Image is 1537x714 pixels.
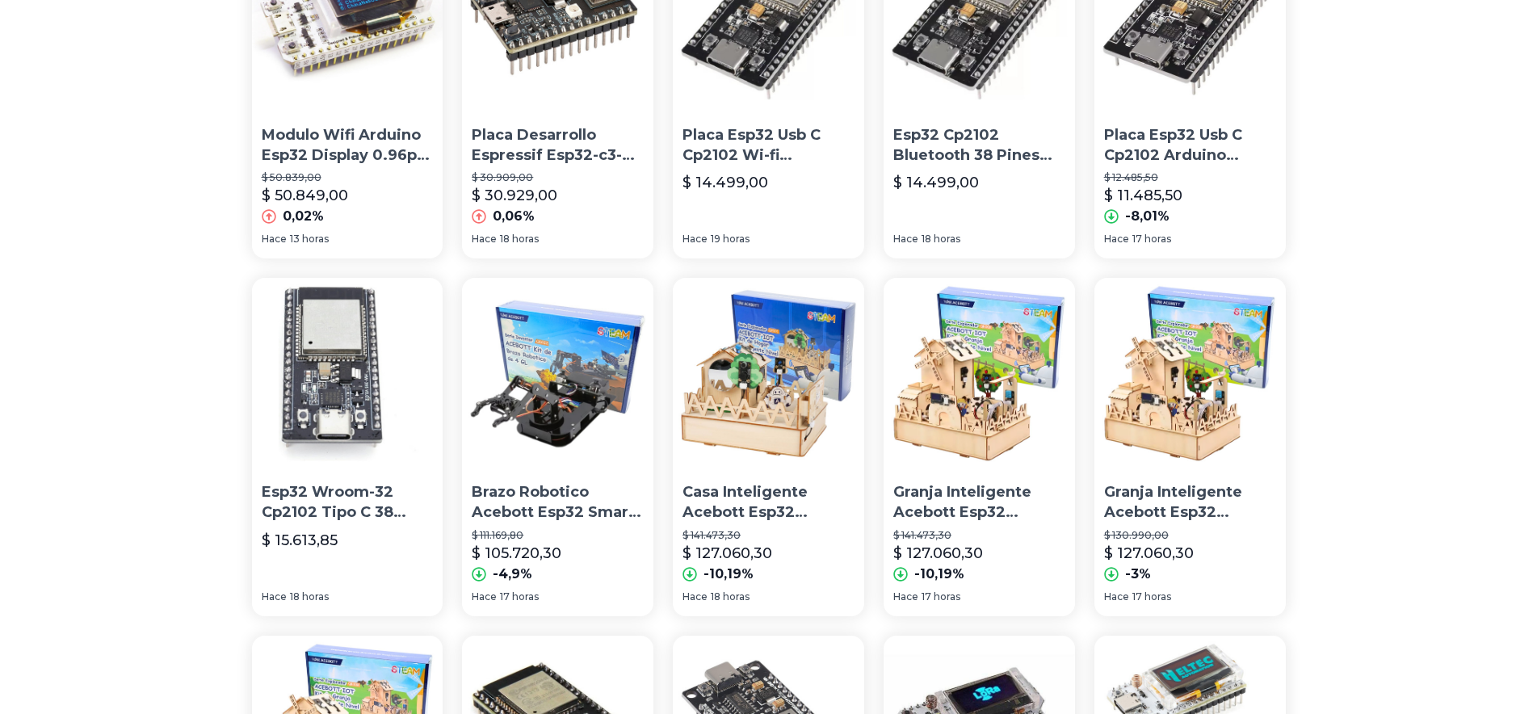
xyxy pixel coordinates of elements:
[1104,171,1276,184] p: $ 12.485,50
[1104,590,1129,603] span: Hace
[1094,278,1286,615] a: Granja Inteligente Acebott Esp32 Robotica Para ArduinoGranja Inteligente Acebott Esp32 Robotica P...
[682,233,708,246] span: Hace
[1094,278,1286,469] img: Granja Inteligente Acebott Esp32 Robotica Para Arduino
[1104,184,1182,207] p: $ 11.485,50
[893,529,1065,542] p: $ 141.473,30
[884,278,1075,469] img: Granja Inteligente Acebott Esp32 Compatible Con Arduino
[1104,233,1129,246] span: Hace
[262,125,434,166] p: Modulo Wifi Arduino Esp32 Display 0.96p Oled Wifi Bluetooth
[893,542,983,565] p: $ 127.060,30
[262,184,348,207] p: $ 50.849,00
[252,278,443,615] a: Esp32 Wroom-32 Cp2102 Tipo C 38 Pines WifiEsp32 Wroom-32 Cp2102 Tipo C 38 Pines Wifi$ 15.613,85Ha...
[1104,542,1194,565] p: $ 127.060,30
[682,529,855,542] p: $ 141.473,30
[682,542,772,565] p: $ 127.060,30
[283,207,324,226] p: 0,02%
[711,233,750,246] span: 19 horas
[893,125,1065,166] p: Esp32 Cp2102 Bluetooth 38 Pines Wroom32
[500,590,539,603] span: 17 horas
[493,207,535,226] p: 0,06%
[922,590,960,603] span: 17 horas
[884,278,1075,615] a: Granja Inteligente Acebott Esp32 Compatible Con ArduinoGranja Inteligente Acebott Esp32 Compatibl...
[1104,482,1276,523] p: Granja Inteligente Acebott Esp32 Robotica Para Arduino
[472,482,644,523] p: Brazo Robotico Acebott Esp32 Smart Compatible Con Arduino
[472,184,557,207] p: $ 30.929,00
[1132,233,1171,246] span: 17 horas
[1104,529,1276,542] p: $ 130.990,00
[262,590,287,603] span: Hace
[703,565,754,584] p: -10,19%
[682,590,708,603] span: Hace
[262,529,338,552] p: $ 15.613,85
[1125,207,1170,226] p: -8,01%
[472,171,644,184] p: $ 30.909,00
[1125,565,1151,584] p: -3%
[673,278,864,469] img: Casa Inteligente Acebott Esp32 Electronica Robotica Iot
[252,278,443,469] img: Esp32 Wroom-32 Cp2102 Tipo C 38 Pines Wifi
[472,590,497,603] span: Hace
[472,233,497,246] span: Hace
[472,125,644,166] p: Placa Desarrollo Espressif Esp32-c3-devkitm-1 Mini-1 4mb
[673,278,864,615] a: Casa Inteligente Acebott Esp32 Electronica Robotica IotCasa Inteligente Acebott Esp32 Electronica...
[500,233,539,246] span: 18 horas
[711,590,750,603] span: 18 horas
[472,529,644,542] p: $ 111.169,80
[922,233,960,246] span: 18 horas
[893,171,979,194] p: $ 14.499,00
[462,278,653,615] a: Brazo Robotico Acebott Esp32 Smart Compatible Con ArduinoBrazo Robotico Acebott Esp32 Smart Compa...
[1132,590,1171,603] span: 17 horas
[1104,125,1276,166] p: Placa Esp32 Usb C Cp2102 Arduino Nodemcu 32s Lua Wifi Iot Bt
[893,482,1065,523] p: Granja Inteligente Acebott Esp32 Compatible Con Arduino
[682,482,855,523] p: Casa Inteligente Acebott Esp32 Electronica Robotica Iot
[262,482,434,523] p: Esp32 Wroom-32 Cp2102 Tipo C 38 Pines Wifi
[472,542,561,565] p: $ 105.720,30
[262,233,287,246] span: Hace
[462,278,653,469] img: Brazo Robotico Acebott Esp32 Smart Compatible Con Arduino
[914,565,964,584] p: -10,19%
[893,590,918,603] span: Hace
[290,590,329,603] span: 18 horas
[493,565,532,584] p: -4,9%
[893,233,918,246] span: Hace
[682,125,855,166] p: Placa Esp32 Usb C Cp2102 Wi-fi Bluetooth De 38 Pines Wroom32
[262,171,434,184] p: $ 50.839,00
[290,233,329,246] span: 13 horas
[682,171,768,194] p: $ 14.499,00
